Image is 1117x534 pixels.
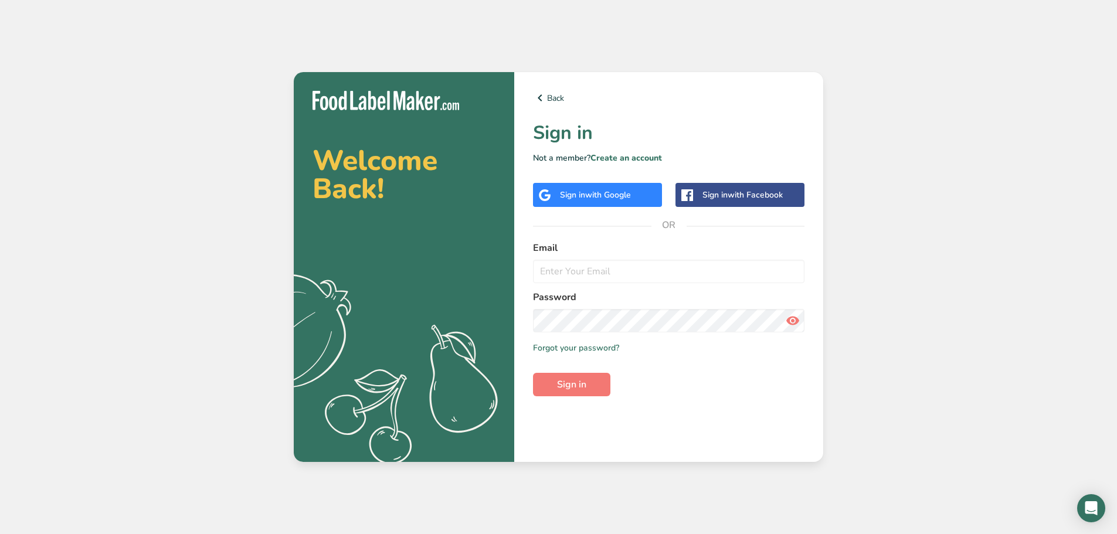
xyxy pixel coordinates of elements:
[313,91,459,110] img: Food Label Maker
[533,152,804,164] p: Not a member?
[651,208,687,243] span: OR
[533,241,804,255] label: Email
[728,189,783,200] span: with Facebook
[557,377,586,392] span: Sign in
[702,189,783,201] div: Sign in
[533,260,804,283] input: Enter Your Email
[313,147,495,203] h2: Welcome Back!
[1077,494,1105,522] div: Open Intercom Messenger
[533,119,804,147] h1: Sign in
[533,342,619,354] a: Forgot your password?
[560,189,631,201] div: Sign in
[533,373,610,396] button: Sign in
[590,152,662,164] a: Create an account
[533,290,804,304] label: Password
[585,189,631,200] span: with Google
[533,91,804,105] a: Back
